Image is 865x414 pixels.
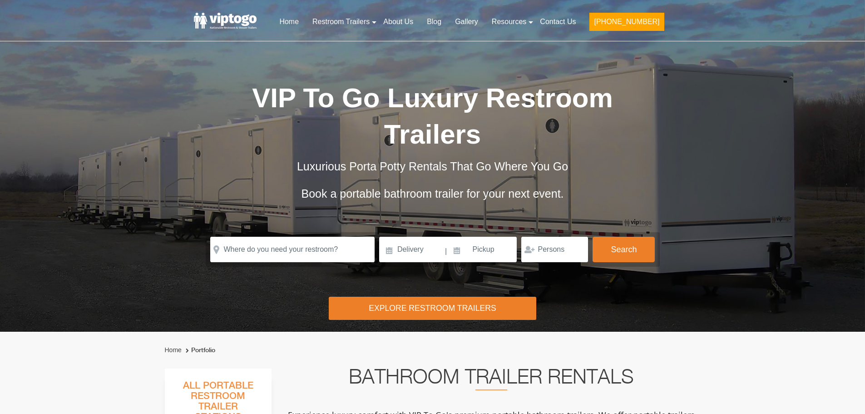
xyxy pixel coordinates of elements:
button: Search [593,237,655,262]
input: Delivery [379,237,444,262]
a: About Us [376,12,420,32]
a: [PHONE_NUMBER] [583,12,671,36]
h2: Bathroom Trailer Rentals [284,369,699,390]
span: | [445,237,447,266]
button: [PHONE_NUMBER] [589,13,664,31]
span: Book a portable bathroom trailer for your next event. [301,187,563,200]
span: Luxurious Porta Potty Rentals That Go Where You Go [297,160,568,173]
span: VIP To Go Luxury Restroom Trailers [252,83,613,150]
a: Contact Us [533,12,583,32]
a: Gallery [448,12,485,32]
li: Portfolio [183,345,215,356]
a: Blog [420,12,448,32]
input: Persons [521,237,588,262]
div: Explore Restroom Trailers [329,297,536,320]
a: Restroom Trailers [306,12,376,32]
input: Where do you need your restroom? [210,237,375,262]
a: Resources [485,12,533,32]
input: Pickup [448,237,517,262]
a: Home [272,12,306,32]
a: Home [165,346,182,354]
